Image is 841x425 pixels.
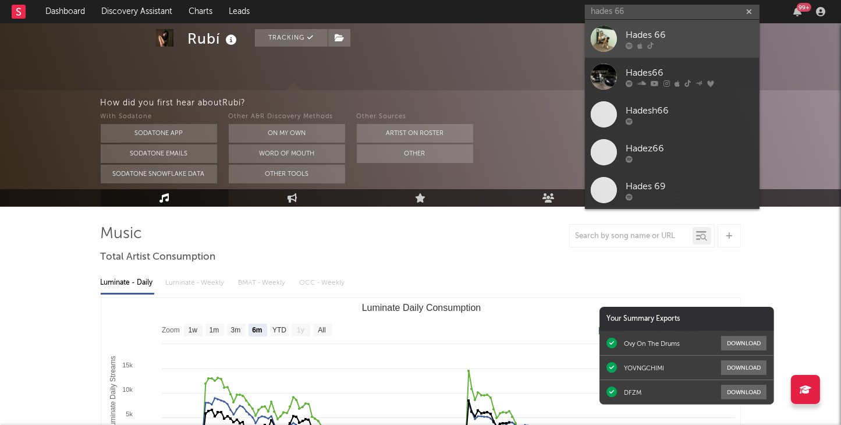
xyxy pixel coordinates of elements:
[585,95,760,133] a: Hadesh66
[188,327,197,335] text: 1w
[318,327,325,335] text: All
[101,144,217,163] button: Sodatone Emails
[229,124,345,143] button: On My Own
[188,29,240,48] div: Rubí
[357,124,473,143] button: Artist on Roster
[624,364,664,372] div: YOVNGCHIMI
[209,327,219,335] text: 1m
[162,327,180,335] text: Zoom
[793,7,801,16] button: 99+
[721,360,767,375] button: Download
[229,110,345,124] div: Other A&R Discovery Methods
[585,133,760,171] a: Hadez66
[101,165,217,183] button: Sodatone Snowflake Data
[626,141,754,155] div: Hadez66
[126,410,133,417] text: 5k
[255,29,328,47] button: Tracking
[229,144,345,163] button: Word Of Mouth
[585,58,760,95] a: Hades66
[585,20,760,58] a: Hades 66
[361,303,481,313] text: Luminate Daily Consumption
[101,110,217,124] div: With Sodatone
[297,327,304,335] text: 1y
[122,362,133,369] text: 15k
[101,250,216,264] span: Total Artist Consumption
[122,386,133,393] text: 10k
[101,124,217,143] button: Sodatone App
[101,273,154,293] div: Luminate - Daily
[624,339,680,348] div: Ovy On The Drums
[626,66,754,80] div: Hades66
[357,110,473,124] div: Other Sources
[598,326,620,334] text: [DATE]
[230,327,240,335] text: 3m
[626,179,754,193] div: Hades 69
[626,104,754,118] div: Hadesh66
[626,28,754,42] div: Hades 66
[585,5,760,19] input: Search for artists
[272,327,286,335] text: YTD
[570,232,693,241] input: Search by song name or URL
[797,3,811,12] div: 99 +
[585,171,760,209] a: Hades 69
[721,336,767,350] button: Download
[599,307,774,331] div: Your Summary Exports
[252,327,262,335] text: 6m
[624,388,641,396] div: DFZM
[229,165,345,183] button: Other Tools
[721,385,767,399] button: Download
[357,144,473,163] button: Other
